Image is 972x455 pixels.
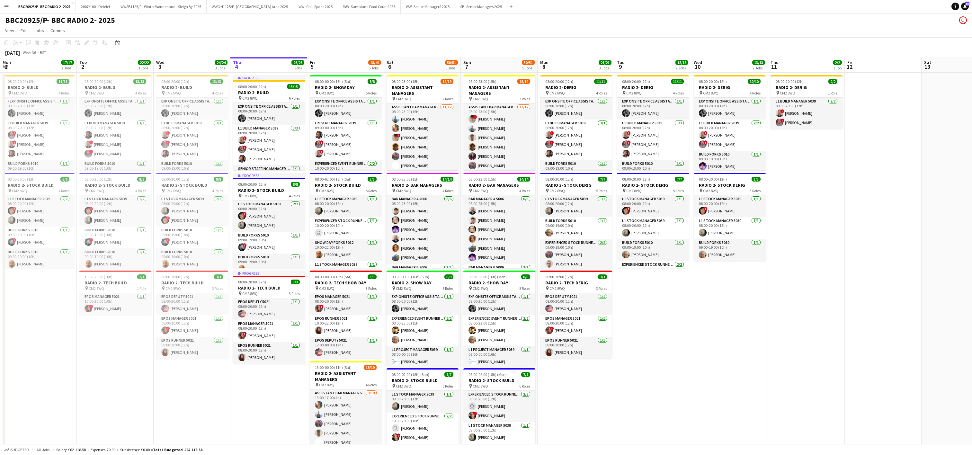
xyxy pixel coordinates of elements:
span: 10/10 [748,79,761,84]
app-card-role: L1 Stock Manager 50391/108:00-20:00 (12h)[PERSON_NAME] [617,217,689,239]
span: CM2 8WQ [396,188,411,193]
app-job-card: In progress08:00-20:00 (12h)8/8RADIO 2- STOCK BUILD CM2 8WQ4 RolesL1 Stock Manager 50392/208:00-2... [233,173,305,268]
span: 4 Roles [212,188,223,193]
span: ! [89,207,93,211]
span: ! [704,207,708,211]
span: 8/8 [521,274,530,279]
span: 08:00-20:00 (12h) [8,79,36,84]
app-card-role: Bar Manager A 50066/608:00-23:00 (15h)[PERSON_NAME][PERSON_NAME][PERSON_NAME][PERSON_NAME][PERSON... [387,195,459,264]
span: CM2 8WQ [165,286,181,291]
span: CM2 8WQ [780,91,795,95]
app-card-role: Build Forks 50101/109:00-19:00 (10h)[PERSON_NAME] [156,248,228,270]
span: CM2 8WQ [89,286,104,291]
div: 08:00-20:00 (12h)3/3RADIO 2- TECH DERIG CM2 8WQ3 RolesEPOS Deputy 50211/108:00-20:00 (12h)[PERSON... [540,271,612,359]
div: 08:00-23:00 (15h)14/14RADIO 2- BAR MANAGERS CM2 8WQ4 RolesBar Manager A 50066/608:00-23:00 (15h)[... [387,173,459,268]
span: 3 Roles [366,286,377,291]
span: 08:00-20:00 (12h) [238,182,266,187]
span: ! [550,140,554,144]
span: 08:00-20:00 (12h) [161,177,189,182]
h3: RADIO 2- DERIG [771,85,843,90]
span: ! [243,146,247,149]
span: 08:00-20:00 (12h) [699,177,727,182]
span: CM2 8WQ [319,91,334,95]
span: 5/5 [368,177,377,182]
span: 5 Roles [519,286,530,291]
div: In progress08:00-20:00 (12h)15/15RADIO 2- BUILD CM2 8WQ6 RolesExp Onsite Office Assistant 50121/1... [233,75,305,170]
span: 08:00-20:00 (12h) [545,177,573,182]
app-job-card: 08:00-20:00 (12h)11/11RADIO 2- DERIG CM2 8WQ4 RolesExp Onsite Office Assistant 50121/108:00-20:00... [617,75,689,170]
span: ! [166,238,170,242]
h3: RADIO 2- SHOW DAY [310,85,382,90]
app-card-role: Exp Onsite Office Assistant 50121/108:00-20:00 (12h)[PERSON_NAME] [540,98,612,120]
span: CM2 8WQ [89,91,104,95]
span: 6/6 [60,177,69,182]
div: 08:00-00:00 (16h) (Mon)8/8RADIO 2- SHOW DAY CM2 8WQ5 RolesExp Onsite Office Assistant 50121/108:0... [463,271,535,366]
app-card-role: L1 Stock Manager 50392/208:00-20:00 (12h)![PERSON_NAME][PERSON_NAME] [79,195,151,227]
app-card-role: L1 Build Manager 50393/308:00-20:00 (12h)![PERSON_NAME]![PERSON_NAME][PERSON_NAME] [540,120,612,160]
app-card-role: Build Forks 50101/109:00-19:00 (10h) [156,160,228,182]
app-job-card: 08:00-20:00 (12h)13/13RADIO 2- BUILD CM2 8WQ4 RolesExp Onsite Office Assistant 50121/108:00-20:00... [79,75,151,170]
span: 08:00-23:00 (15h) [392,79,420,84]
span: 5 Roles [596,188,607,193]
span: 1 Role [137,286,146,291]
span: 5 Roles [366,188,377,193]
app-card-role: Build Forks 50101/109:00-19:00 (10h) [617,160,689,182]
h3: RADIO 2- SHOW DAY [463,280,535,286]
div: 08:00-20:00 (12h)11/11RADIO 2- DERIG CM2 8WQ4 RolesExp Onsite Office Assistant 50121/108:00-20:00... [540,75,612,170]
app-card-role: Build Forks 50101/109:00-19:00 (10h)![PERSON_NAME] [79,227,151,248]
span: 8/8 [444,274,453,279]
h3: RADIO 2- TECH BUILD [156,280,228,286]
app-card-role: L1 Build Manager 50393/308:00-20:00 (12h)![PERSON_NAME]![PERSON_NAME][PERSON_NAME] [156,120,228,160]
span: 11/11 [671,79,684,84]
span: ! [243,212,247,216]
span: 4 Roles [135,188,146,193]
app-card-role: Build Forks 50101/109:00-19:00 (10h) [79,160,151,182]
span: CM2 8WQ [473,188,488,193]
app-job-card: 08:00-20:00 (12h)8/8RADIO 2- STOCK BUILD CM2 8WQ4 RolesL1 Stock Manager 50392/208:00-20:00 (12h)[... [156,173,228,268]
app-card-role: Experienced Stock Runner 50121/110:00-20:00 (10h) [PERSON_NAME] [310,217,382,239]
app-job-card: 08:00-20:00 (12h)11/11RADIO 2- BUILD CM2 8WQ4 RolesExp Onsite Office Assistant 50121/108:00-20:00... [3,75,75,170]
span: 7/7 [598,177,607,182]
span: ! [320,140,324,144]
span: 4 Roles [135,91,146,95]
app-card-role: Build Forks 50101/109:00-19:00 (10h)[PERSON_NAME] [233,254,305,275]
span: ! [89,150,93,154]
app-card-role: Exp Onsite Office Assistant 50121/108:00-20:00 (12h)[PERSON_NAME] [310,98,382,120]
app-card-role: Exp Onsite Office Assistant 50121/108:00-20:00 (12h)[PERSON_NAME] [3,98,75,120]
h3: RADIO 2- STOCK BUILD [310,182,382,188]
app-job-card: 10:00-20:00 (10h)1/1RADIO 2- TECH BUILD CM2 8WQ1 RoleEPOS Manager 50211/110:00-20:00 (10h)![PERSO... [79,271,151,315]
span: 5 Roles [673,188,684,193]
span: 08:00-20:00 (12h) [85,177,112,182]
app-card-role: Build Forks 50101/109:00-19:00 (10h)[PERSON_NAME] [617,239,689,261]
button: WW- Chill Space 2025 [293,0,338,13]
app-card-role: Build Forks 50101/109:00-19:00 (10h)[PERSON_NAME] [540,217,612,239]
app-card-role: L1 Stock Manager 50391/114:00-02:00 (12h) [310,261,382,283]
app-card-role: L1 Stock Manager 50391/108:00-20:00 (12h)[PERSON_NAME] [310,195,382,217]
span: 4 Roles [596,91,607,95]
div: 08:00-20:00 (12h)7/7RADIO 2- STOCK DERIG CM2 8WQ5 RolesL1 Stock Manager 50391/108:00-20:00 (12h)!... [617,173,689,268]
app-job-card: 08:00-00:00 (16h) (Sat)3/3RADIO 2- TECH SHOW DAY CM2 8WQ3 RolesEPOS Manager 50211/108:00-20:00 (1... [310,271,382,359]
span: 10:00-20:00 (10h) [85,274,112,279]
app-card-role: L1 Build Manager 50393/308:00-20:00 (12h)![PERSON_NAME]![PERSON_NAME][PERSON_NAME] [233,125,305,165]
div: 08:00-20:00 (12h)2/2RADIO 2- DERIG CM2 8WQ1 RoleL1 Build Manager 50392/208:00-20:00 (12h)![PERSON... [771,75,843,129]
app-card-role: L1 Build Manager 50392/208:00-20:00 (12h)![PERSON_NAME]![PERSON_NAME] [771,98,843,129]
span: 08:00-20:00 (12h) [238,280,266,284]
span: CM2 8WQ [12,188,27,193]
h3: RADIO 2- STOCK BUILD [79,182,151,188]
span: 6 Roles [289,96,300,101]
span: CM2 8WQ [89,188,104,193]
button: WW- Santaland Food Court 2025 [338,0,401,13]
span: ! [166,140,170,144]
span: 18/19 [517,79,530,84]
span: ! [704,131,708,135]
app-job-card: 08:00-20:00 (12h)10/10RADIO 2- DERIG CM2 8WQ4 RolesExp Onsite Office Assistant 50121/108:00-20:00... [694,75,766,170]
app-job-card: 08:00-20:00 (12h)3/3RADIO 2- STOCK DERIG CM2 8WQ3 RolesL1 Stock Manager 50391/108:00-20:00 (12h)!... [694,173,766,261]
app-card-role: Senior Staffing Manager 50391/1 [233,165,305,187]
h3: RADIO 2- ASSISTANT MANAGERS [463,85,535,96]
span: 3/3 [598,274,607,279]
app-job-card: 08:00-20:00 (12h)6/6RADIO 2- STOCK BUILD CM2 8WQ4 RolesL1 Stock Manager 50392/208:00-20:00 (12h)!... [3,173,75,268]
